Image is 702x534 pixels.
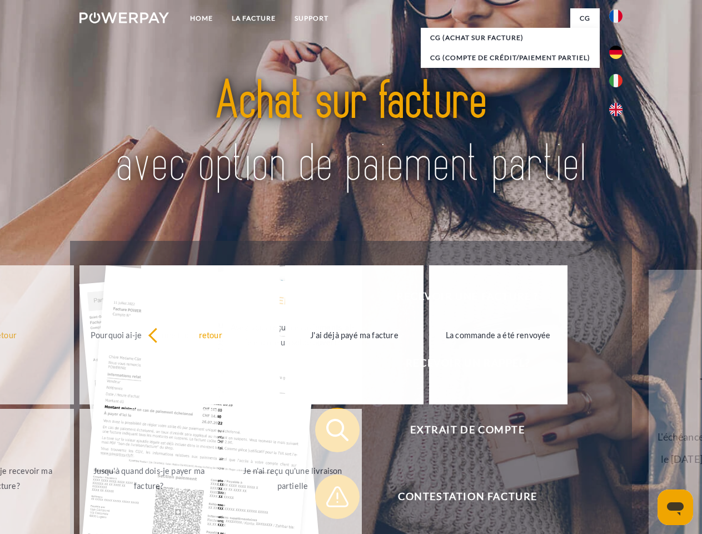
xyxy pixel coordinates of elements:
div: Jusqu'à quand dois-je payer ma facture? [86,463,211,493]
img: en [609,103,623,116]
a: CG [570,8,600,28]
div: Pourquoi ai-je reçu une facture? [86,327,211,342]
iframe: Bouton de lancement de la fenêtre de messagerie [658,489,693,525]
span: Contestation Facture [331,474,604,519]
div: Je n'ai reçu qu'une livraison partielle [230,463,355,493]
img: de [609,46,623,59]
span: Extrait de compte [331,408,604,452]
a: LA FACTURE [222,8,285,28]
a: Support [285,8,338,28]
img: fr [609,9,623,23]
a: CG (achat sur facture) [421,28,600,48]
a: Home [181,8,222,28]
img: title-powerpay_fr.svg [106,53,596,213]
a: CG (Compte de crédit/paiement partiel) [421,48,600,68]
div: La commande a été renvoyée [436,327,561,342]
div: retour [148,327,273,342]
button: Contestation Facture [315,474,604,519]
div: J'ai déjà payé ma facture [292,327,417,342]
button: Extrait de compte [315,408,604,452]
img: it [609,74,623,87]
img: logo-powerpay-white.svg [79,12,169,23]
